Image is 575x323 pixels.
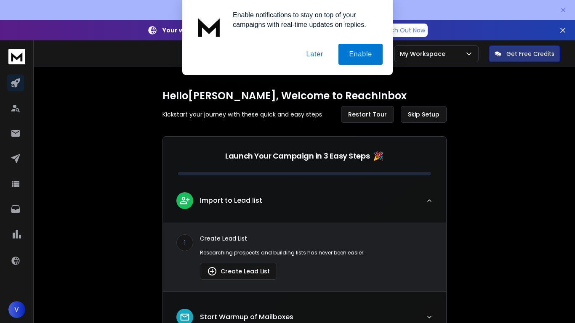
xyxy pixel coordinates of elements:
[163,222,446,291] div: leadImport to Lead list
[207,266,217,276] img: lead
[192,10,226,44] img: notification icon
[179,195,190,206] img: lead
[200,196,262,206] p: Import to Lead list
[401,106,447,123] button: Skip Setup
[176,234,193,251] div: 1
[200,234,433,243] p: Create Lead List
[373,150,383,162] span: 🎉
[408,110,439,119] span: Skip Setup
[295,44,333,65] button: Later
[8,301,25,318] button: V
[341,106,394,123] button: Restart Tour
[200,249,433,256] p: Researching prospects and building lists has never been easier.
[338,44,383,65] button: Enable
[225,150,370,162] p: Launch Your Campaign in 3 Easy Steps
[163,185,446,222] button: leadImport to Lead list
[179,312,190,323] img: lead
[162,89,447,103] h1: Hello [PERSON_NAME] , Welcome to ReachInbox
[200,263,277,280] button: Create Lead List
[162,110,322,119] p: Kickstart your journey with these quick and easy steps
[200,312,293,322] p: Start Warmup of Mailboxes
[226,10,383,29] div: Enable notifications to stay on top of your campaigns with real-time updates on replies.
